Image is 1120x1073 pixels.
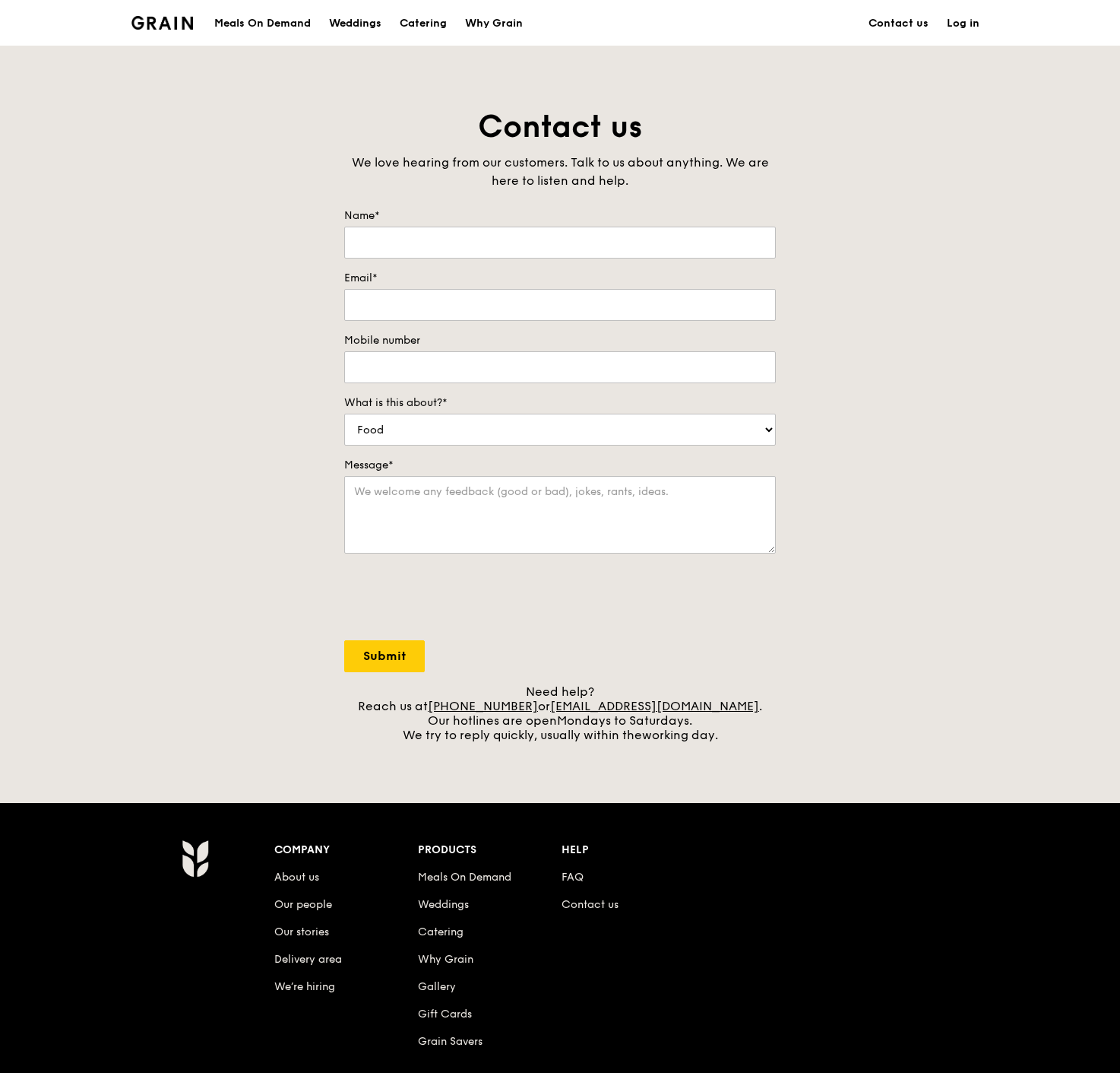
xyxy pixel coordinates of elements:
a: [EMAIL_ADDRESS][DOMAIN_NAME] [550,699,759,713]
div: Help [562,840,705,861]
div: Why Grain [465,1,523,46]
div: Weddings [329,1,381,46]
a: FAQ [562,871,584,884]
a: Our stories [274,925,329,938]
a: [PHONE_NUMBER] [428,699,538,713]
label: Email* [344,271,776,286]
label: Name* [344,208,776,224]
a: Gallery [418,980,456,993]
a: Meals On Demand [418,871,511,884]
a: Catering [418,925,464,938]
label: Mobile number [344,333,776,348]
h1: Contact us [344,106,776,148]
a: Why Grain [456,1,532,46]
a: Our people [274,898,332,911]
img: Grain [182,840,208,878]
a: We’re hiring [274,980,335,993]
a: Gift Cards [418,1008,472,1021]
span: Mondays to Saturdays. [557,713,692,728]
div: We love hearing from our customers. Talk to us about anything. We are here to listen and help. [344,154,776,190]
a: Catering [391,1,456,46]
a: Why Grain [418,953,473,966]
label: Message* [344,458,776,473]
a: Grain Savers [418,1035,482,1048]
a: Contact us [859,1,938,46]
label: What is this about?* [344,395,776,411]
img: Grain [131,16,193,30]
span: working day. [642,728,718,742]
div: Company [274,840,418,861]
input: Submit [344,640,425,672]
iframe: reCAPTCHA [344,569,575,628]
a: Weddings [418,898,469,911]
div: Need help? Reach us at or . Our hotlines are open We try to reply quickly, usually within the [344,684,776,742]
a: Contact us [562,898,619,911]
div: Meals On Demand [214,1,311,46]
a: Delivery area [274,953,342,966]
div: Catering [400,1,447,46]
div: Products [418,840,562,861]
a: Log in [938,1,989,46]
a: Weddings [320,1,391,46]
a: About us [274,871,319,884]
